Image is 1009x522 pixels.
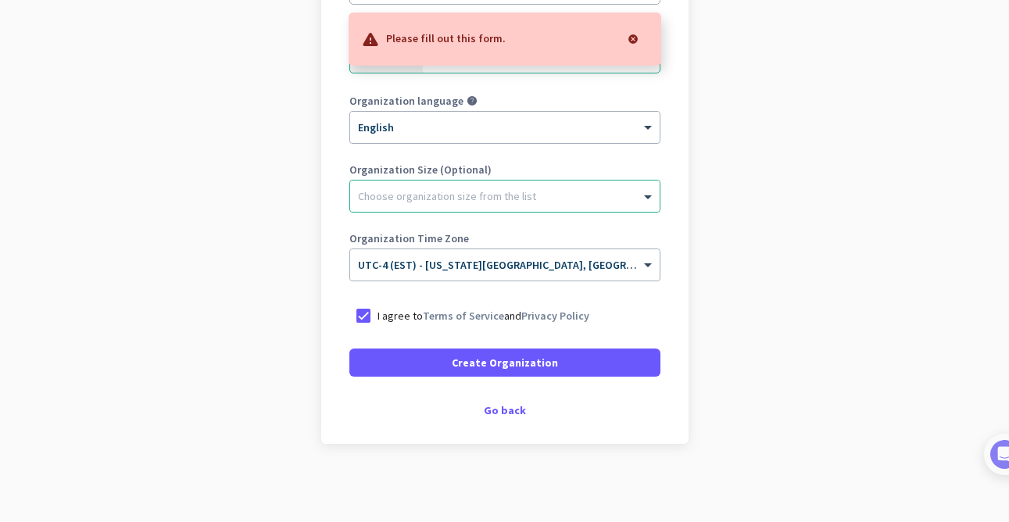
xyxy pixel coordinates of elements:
[349,405,660,416] div: Go back
[423,309,504,323] a: Terms of Service
[452,355,558,370] span: Create Organization
[467,95,478,106] i: help
[349,164,660,175] label: Organization Size (Optional)
[377,308,589,324] p: I agree to and
[386,30,506,45] p: Please fill out this form.
[349,349,660,377] button: Create Organization
[349,95,463,106] label: Organization language
[349,233,660,244] label: Organization Time Zone
[521,309,589,323] a: Privacy Policy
